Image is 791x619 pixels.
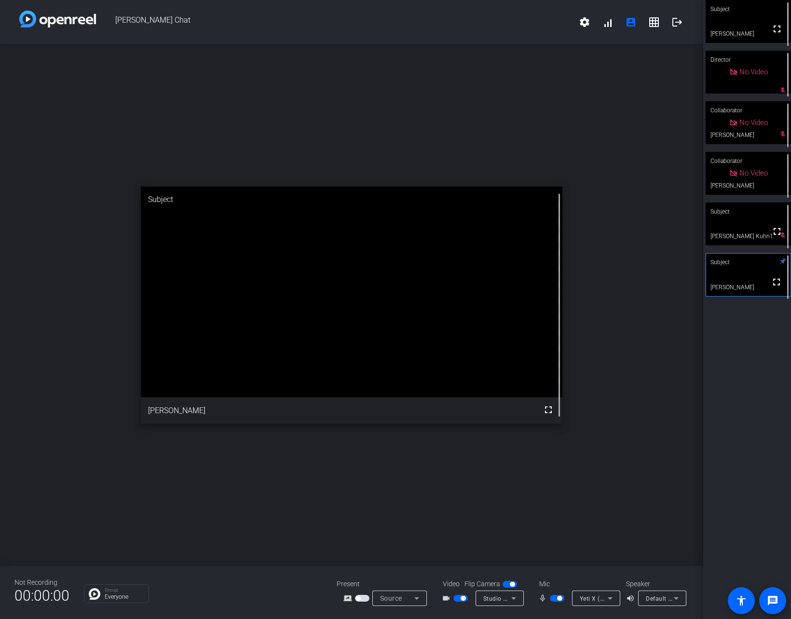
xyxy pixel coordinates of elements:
[626,579,684,589] div: Speaker
[442,592,453,604] mat-icon: videocam_outline
[380,594,402,602] span: Source
[96,11,573,34] span: [PERSON_NAME] Chat
[739,169,768,177] span: No Video
[538,592,550,604] mat-icon: mic_none
[89,588,100,600] img: Chat Icon
[626,592,638,604] mat-icon: volume_up
[343,592,355,604] mat-icon: screen_share_outline
[19,11,96,27] img: white-gradient.svg
[14,584,69,607] span: 00:00:00
[646,594,776,602] span: Default - Studio Display Speakers (05ac:1114)
[105,594,144,600] p: Everyone
[596,11,619,34] button: signal_cellular_alt
[767,595,778,606] mat-icon: message
[706,253,791,271] div: Subject
[771,23,783,35] mat-icon: fullscreen
[739,67,768,76] span: No Video
[141,187,563,213] div: Subject
[579,16,590,28] mat-icon: settings
[771,226,783,237] mat-icon: fullscreen
[771,276,782,288] mat-icon: fullscreen
[443,579,460,589] span: Video
[14,578,69,588] div: Not Recording
[706,51,791,69] div: Director
[739,118,768,127] span: No Video
[543,404,554,416] mat-icon: fullscreen
[648,16,660,28] mat-icon: grid_on
[671,16,683,28] mat-icon: logout
[706,152,791,170] div: Collaborator
[483,594,585,602] span: Studio Display Camera (15bc:0000)
[706,101,791,120] div: Collaborator
[706,202,791,221] div: Subject
[736,595,747,606] mat-icon: accessibility
[464,579,500,589] span: Flip Camera
[580,594,631,602] span: Yeti X (046d:0aaf)
[337,579,433,589] div: Present
[625,16,637,28] mat-icon: account_box
[105,588,144,592] p: Group
[530,579,626,589] div: Mic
